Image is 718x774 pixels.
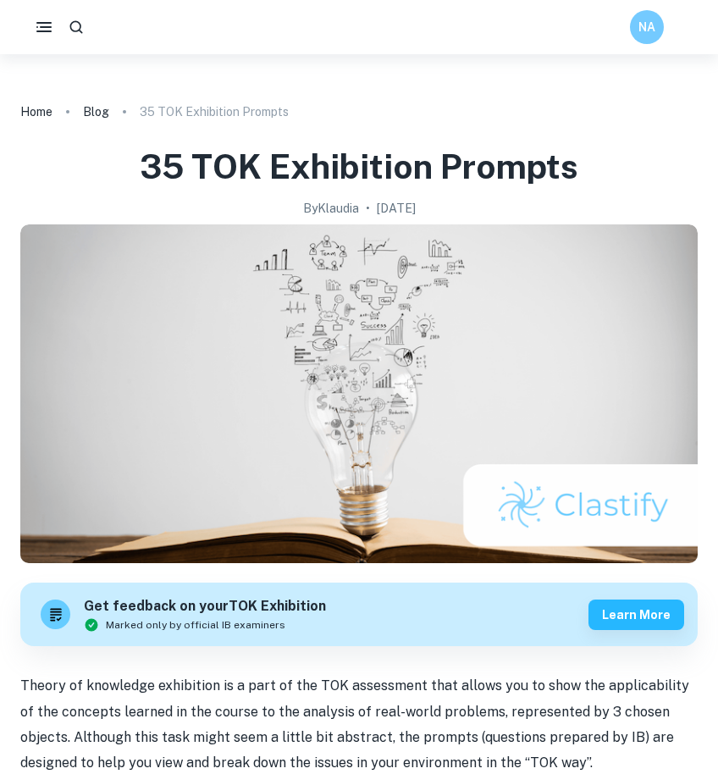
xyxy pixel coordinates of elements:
button: Learn more [588,600,684,630]
p: • [366,199,370,218]
img: 35 TOK Exhibition Prompts cover image [20,224,698,563]
a: Get feedback on yourTOK ExhibitionMarked only by official IB examinersLearn more [20,583,698,646]
h1: 35 TOK Exhibition Prompts [140,144,578,189]
span: Marked only by official IB examiners [106,617,285,633]
p: 35 TOK Exhibition Prompts [140,102,289,121]
h2: By Klaudia [303,199,359,218]
button: NA [630,10,664,44]
h6: Get feedback on your TOK Exhibition [84,596,326,617]
a: Blog [83,100,109,124]
h2: [DATE] [377,199,416,218]
a: Home [20,100,52,124]
h6: NA [638,18,657,36]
